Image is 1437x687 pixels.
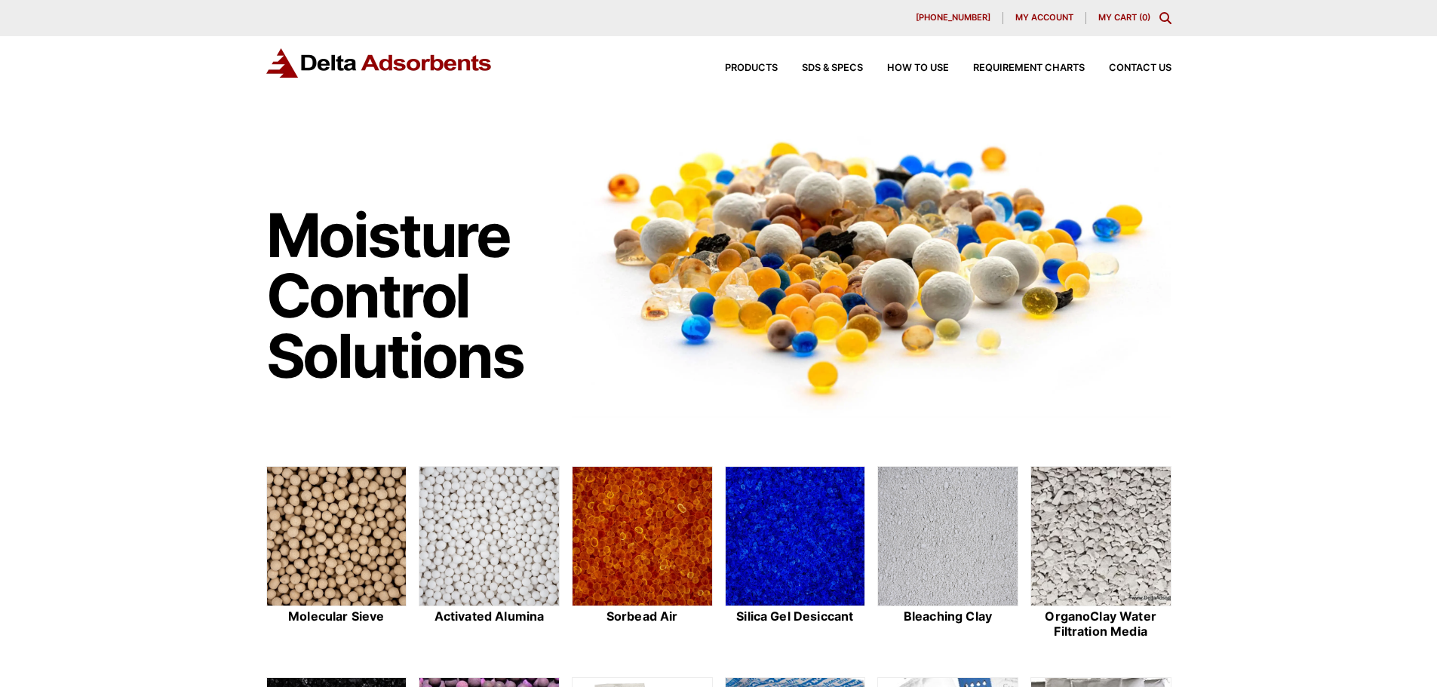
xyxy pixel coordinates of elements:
[419,466,560,641] a: Activated Alumina
[1109,63,1171,73] span: Contact Us
[1098,12,1150,23] a: My Cart (0)
[904,12,1003,24] a: [PHONE_NUMBER]
[916,14,990,22] span: [PHONE_NUMBER]
[1030,609,1171,638] h2: OrganoClay Water Filtration Media
[725,63,778,73] span: Products
[572,609,713,624] h2: Sorbead Air
[1015,14,1073,22] span: My account
[1159,12,1171,24] div: Toggle Modal Content
[419,609,560,624] h2: Activated Alumina
[887,63,949,73] span: How to Use
[266,48,493,78] img: Delta Adsorbents
[701,63,778,73] a: Products
[725,609,866,624] h2: Silica Gel Desiccant
[1003,12,1086,24] a: My account
[266,466,407,641] a: Molecular Sieve
[1142,12,1147,23] span: 0
[725,466,866,641] a: Silica Gel Desiccant
[266,205,557,386] h1: Moisture Control Solutions
[877,609,1018,624] h2: Bleaching Clay
[802,63,863,73] span: SDS & SPECS
[1085,63,1171,73] a: Contact Us
[973,63,1085,73] span: Requirement Charts
[572,114,1171,418] img: Image
[778,63,863,73] a: SDS & SPECS
[877,466,1018,641] a: Bleaching Clay
[572,466,713,641] a: Sorbead Air
[1030,466,1171,641] a: OrganoClay Water Filtration Media
[949,63,1085,73] a: Requirement Charts
[266,609,407,624] h2: Molecular Sieve
[863,63,949,73] a: How to Use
